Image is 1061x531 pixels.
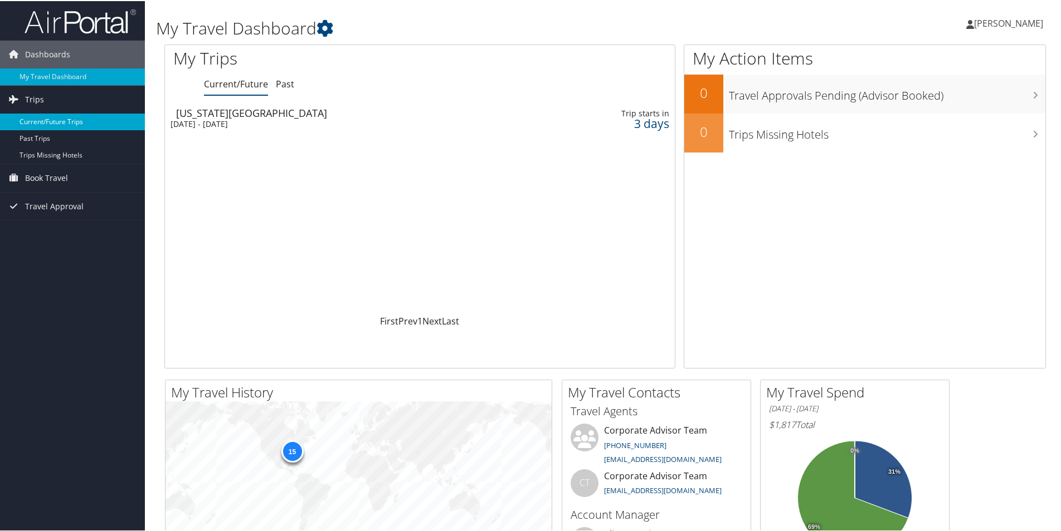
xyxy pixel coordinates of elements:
h1: My Trips [173,46,454,69]
a: Current/Future [204,77,268,89]
a: First [380,314,398,326]
span: $1,817 [769,417,796,430]
span: Trips [25,85,44,112]
h2: My Travel History [171,382,552,401]
h1: My Action Items [684,46,1045,69]
h6: Total [769,417,941,430]
a: [PERSON_NAME] [966,6,1054,39]
a: Past [276,77,294,89]
li: Corporate Advisor Team [565,422,748,468]
a: 1 [417,314,422,326]
div: 3 days [558,117,669,127]
a: [EMAIL_ADDRESS][DOMAIN_NAME] [604,453,722,463]
a: Next [422,314,442,326]
div: [DATE] - [DATE] [171,118,489,128]
span: Travel Approval [25,191,84,219]
h3: Travel Approvals Pending (Advisor Booked) [729,81,1045,102]
h2: 0 [684,121,723,140]
span: [PERSON_NAME] [974,16,1043,28]
h6: [DATE] - [DATE] [769,402,941,413]
a: [EMAIL_ADDRESS][DOMAIN_NAME] [604,484,722,494]
div: CT [571,468,598,496]
a: 0Trips Missing Hotels [684,112,1045,151]
tspan: 31% [888,468,901,474]
tspan: 0% [850,446,859,453]
span: Dashboards [25,40,70,67]
img: airportal-logo.png [25,7,136,33]
li: Corporate Advisor Team [565,468,748,504]
div: [US_STATE][GEOGRAPHIC_DATA] [176,107,495,117]
h3: Travel Agents [571,402,742,418]
h2: 0 [684,82,723,101]
a: Prev [398,314,417,326]
a: Last [442,314,459,326]
div: 15 [281,439,303,461]
a: [PHONE_NUMBER] [604,439,666,449]
a: 0Travel Approvals Pending (Advisor Booked) [684,73,1045,112]
h2: My Travel Contacts [568,382,751,401]
tspan: 69% [808,523,820,529]
span: Book Travel [25,163,68,191]
h3: Trips Missing Hotels [729,120,1045,141]
div: Trip starts in [558,107,669,117]
h1: My Travel Dashboard [156,16,755,39]
h2: My Travel Spend [766,382,949,401]
h3: Account Manager [571,506,742,522]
